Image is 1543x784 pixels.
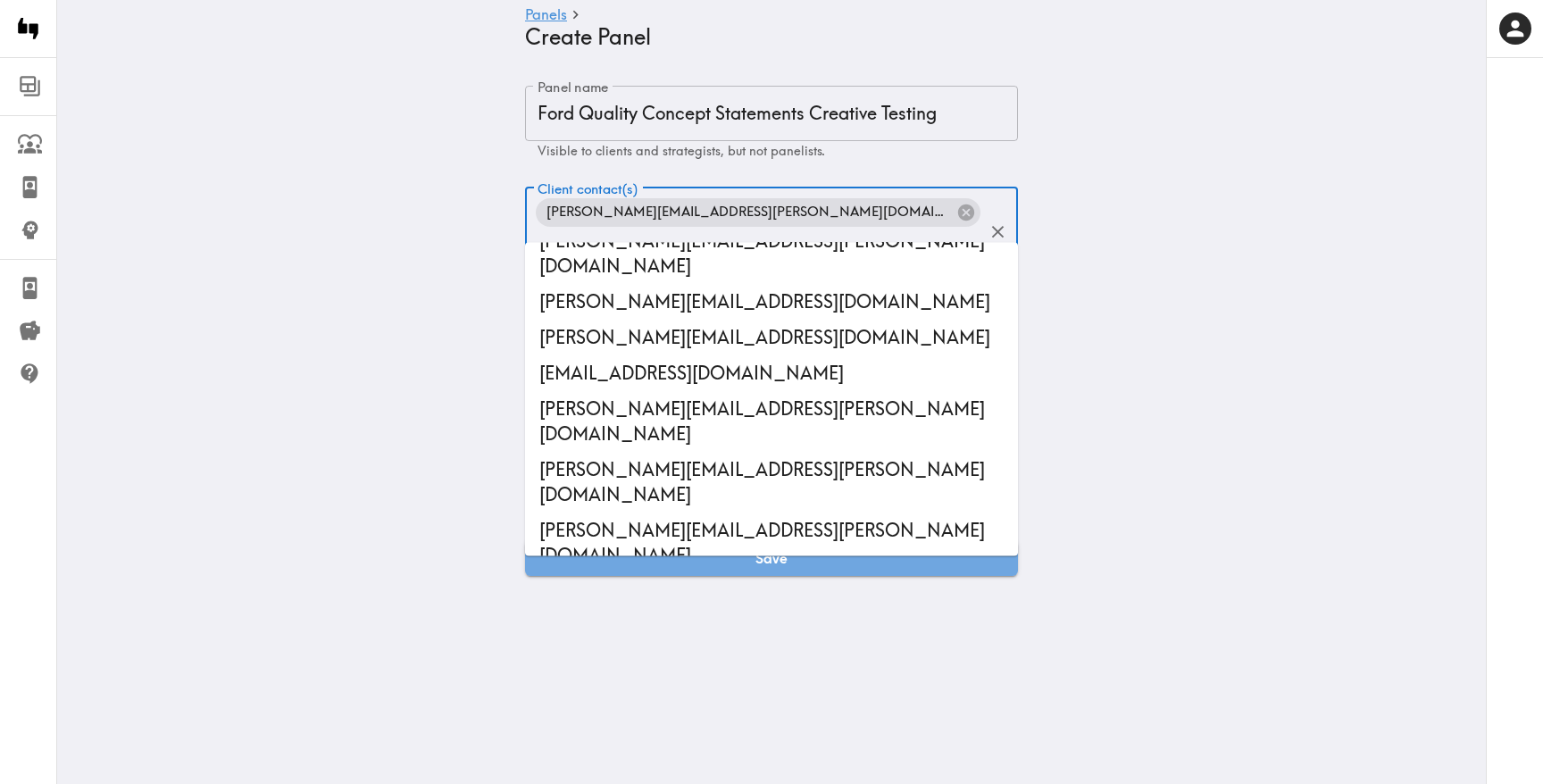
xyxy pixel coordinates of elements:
[538,179,638,199] label: Client contact(s)
[525,356,1018,392] li: [EMAIL_ADDRESS][DOMAIN_NAME]
[536,198,980,227] div: [PERSON_NAME][EMAIL_ADDRESS][PERSON_NAME][DOMAIN_NAME]
[525,540,1018,576] button: Save
[11,11,46,46] img: Instapanel
[525,285,1018,321] li: [PERSON_NAME][EMAIL_ADDRESS][DOMAIN_NAME]
[525,24,1004,50] h4: Create Panel
[525,513,1018,574] li: [PERSON_NAME][EMAIL_ADDRESS][PERSON_NAME][DOMAIN_NAME]
[538,78,609,97] label: Panel name
[538,143,825,159] span: Visible to clients and strategists, but not panelists.
[525,392,1018,453] li: [PERSON_NAME][EMAIL_ADDRESS][PERSON_NAME][DOMAIN_NAME]
[525,7,567,24] a: Panels
[525,453,1018,513] li: [PERSON_NAME][EMAIL_ADDRESS][PERSON_NAME][DOMAIN_NAME]
[984,218,1012,246] button: Clear
[536,199,962,225] span: [PERSON_NAME][EMAIL_ADDRESS][PERSON_NAME][DOMAIN_NAME]
[525,321,1018,356] li: [PERSON_NAME][EMAIL_ADDRESS][DOMAIN_NAME]
[525,224,1018,285] li: [PERSON_NAME][EMAIL_ADDRESS][PERSON_NAME][DOMAIN_NAME]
